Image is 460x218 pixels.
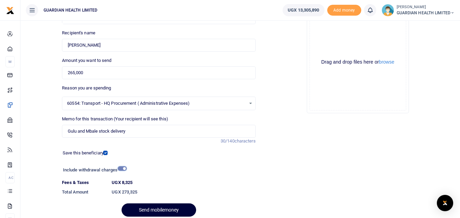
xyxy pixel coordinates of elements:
[62,125,255,138] input: Enter extra information
[62,116,168,122] label: Memo for this transaction (Your recipient will see this)
[283,4,324,16] a: UGX 13,305,890
[122,203,196,217] button: Send mobilemoney
[59,179,109,186] dt: Fees & Taxes
[63,167,124,173] h6: Include withdrawal charges
[112,189,255,195] h6: UGX 273,325
[280,4,327,16] li: Wallet ballance
[62,39,255,52] input: Loading name...
[379,60,394,64] button: browse
[382,4,455,16] a: profile-user [PERSON_NAME] GUARDIAN HEALTH LIMITED
[327,5,361,16] li: Toup your wallet
[62,66,255,79] input: UGX
[62,85,111,91] label: Reason you are spending
[397,4,455,10] small: [PERSON_NAME]
[62,57,111,64] label: Amount you want to send
[5,172,15,183] li: Ac
[307,11,409,113] div: File Uploader
[288,7,319,14] span: UGX 13,305,890
[327,7,361,12] a: Add money
[6,6,14,15] img: logo-small
[235,138,256,144] span: characters
[6,7,14,13] a: logo-small logo-large logo-large
[397,10,455,16] span: GUARDIAN HEALTH LIMITED
[112,179,132,186] label: UGX 8,325
[62,189,106,195] h6: Total Amount
[63,150,104,156] label: Save this beneficiary
[221,138,235,144] span: 30/140
[437,195,453,211] div: Open Intercom Messenger
[5,56,15,67] li: M
[62,30,95,36] label: Recipient's name
[67,100,245,107] span: 60554: Transport - HQ Procurement ( Administrative Expenses)
[310,59,406,65] div: Drag and drop files here or
[41,7,100,13] span: GUARDIAN HEALTH LIMITED
[382,4,394,16] img: profile-user
[327,5,361,16] span: Add money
